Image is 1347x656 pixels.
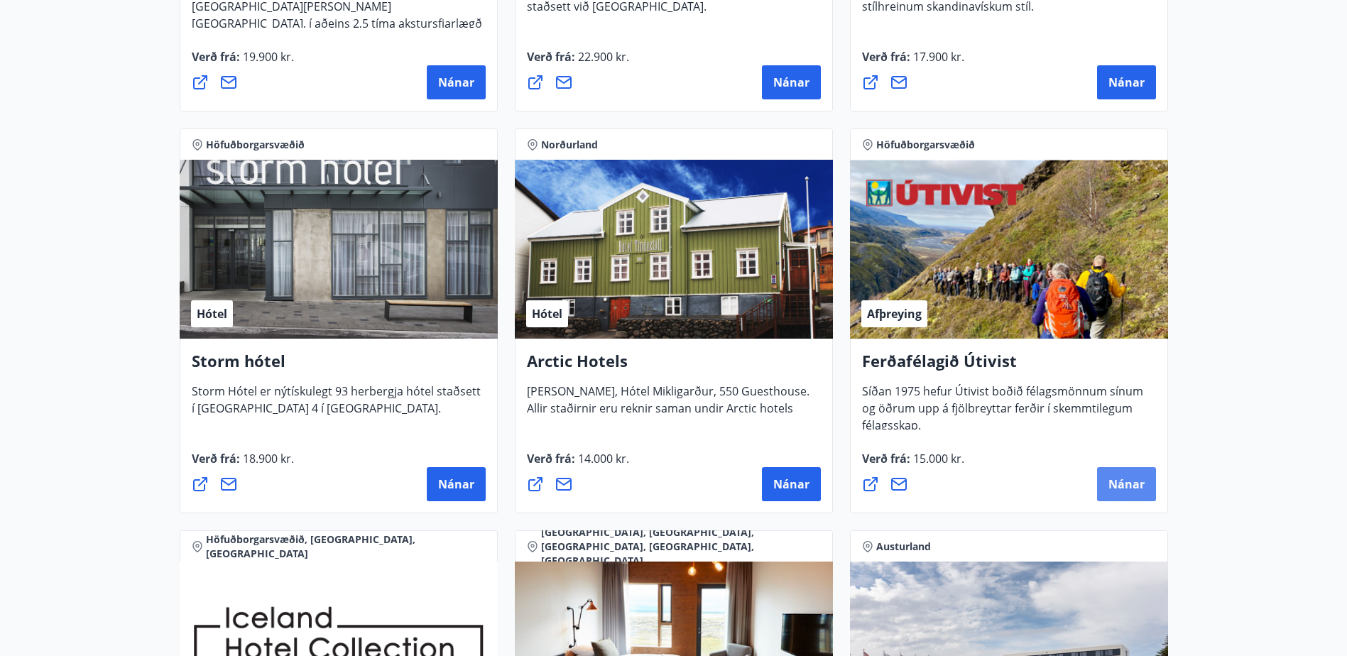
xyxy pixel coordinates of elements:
button: Nánar [427,467,486,501]
span: Afþreying [867,306,922,322]
span: Nánar [773,75,809,90]
span: Verð frá : [862,451,964,478]
h4: Ferðafélagið Útivist [862,350,1156,383]
h4: Storm hótel [192,350,486,383]
span: 14.000 kr. [575,451,629,466]
button: Nánar [762,467,821,501]
span: Höfuðborgarsvæðið [876,138,975,152]
span: 15.000 kr. [910,451,964,466]
button: Nánar [427,65,486,99]
span: Nánar [438,476,474,492]
button: Nánar [1097,467,1156,501]
span: Höfuðborgarsvæðið, [GEOGRAPHIC_DATA], [GEOGRAPHIC_DATA] [206,532,486,561]
span: 22.900 kr. [575,49,629,65]
span: Austurland [876,540,931,554]
span: Storm Hótel er nýtískulegt 93 herbergja hótel staðsett í [GEOGRAPHIC_DATA] 4 í [GEOGRAPHIC_DATA]. [192,383,481,427]
span: Nánar [773,476,809,492]
span: Nánar [1108,75,1145,90]
span: Verð frá : [192,49,294,76]
span: Nánar [1108,476,1145,492]
span: Verð frá : [862,49,964,76]
span: Nánar [438,75,474,90]
h4: Arctic Hotels [527,350,821,383]
span: [PERSON_NAME], Hótel Mikligarður, 550 Guesthouse. Allir staðirnir eru reknir saman undir Arctic h... [527,383,809,427]
span: Höfuðborgarsvæðið [206,138,305,152]
span: Verð frá : [527,451,629,478]
span: Síðan 1975 hefur Útivist boðið félagsmönnum sínum og öðrum upp á fjölbreyttar ferðir í skemmtileg... [862,383,1143,444]
span: 19.900 kr. [240,49,294,65]
button: Nánar [1097,65,1156,99]
span: Hótel [197,306,227,322]
span: Norðurland [541,138,598,152]
span: Hótel [532,306,562,322]
span: 18.900 kr. [240,451,294,466]
span: [GEOGRAPHIC_DATA], [GEOGRAPHIC_DATA], [GEOGRAPHIC_DATA], [GEOGRAPHIC_DATA], [GEOGRAPHIC_DATA] [541,525,821,568]
span: Verð frá : [527,49,629,76]
span: Verð frá : [192,451,294,478]
button: Nánar [762,65,821,99]
span: 17.900 kr. [910,49,964,65]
